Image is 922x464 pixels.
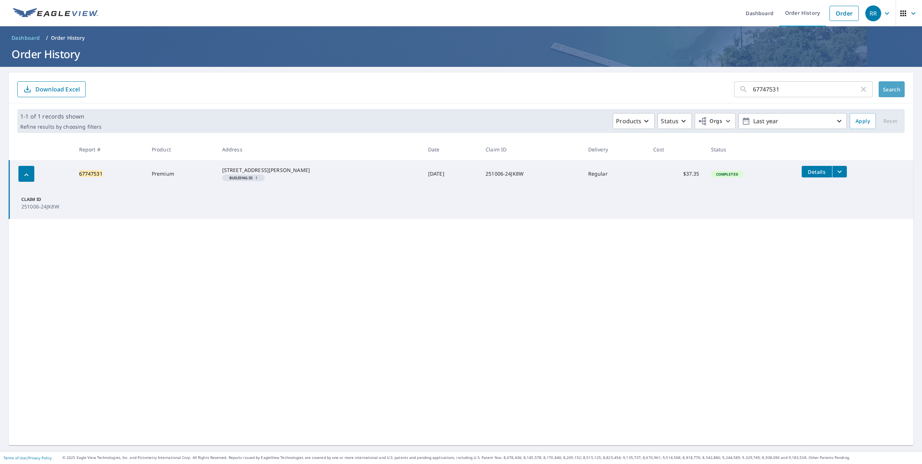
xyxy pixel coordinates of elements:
button: Last year [738,113,847,129]
th: Address [216,139,422,160]
div: [STREET_ADDRESS][PERSON_NAME] [222,167,417,174]
th: Product [146,139,216,160]
th: Report # [73,139,146,160]
input: Address, Report #, Claim ID, etc. [753,79,859,99]
a: Dashboard [9,32,43,44]
span: Search [884,86,899,93]
p: Claim ID [21,196,62,203]
a: Terms of Use [4,455,26,460]
button: Search [879,81,905,97]
p: 251006-24JK8W [21,203,62,210]
h1: Order History [9,47,913,61]
span: Completed [712,172,742,177]
td: [DATE] [422,160,480,188]
th: Cost [647,139,705,160]
th: Claim ID [480,139,582,160]
button: Products [613,113,655,129]
span: Apply [856,117,870,126]
p: Refine results by choosing filters [20,124,102,130]
em: Building ID [229,176,253,180]
p: © 2025 Eagle View Technologies, Inc. and Pictometry International Corp. All Rights Reserved. Repo... [63,455,918,460]
a: Privacy Policy [28,455,52,460]
div: RR [865,5,881,21]
p: Status [661,117,678,125]
button: Orgs [695,113,736,129]
td: $37.35 [647,160,705,188]
img: EV Logo [13,8,98,19]
p: Products [616,117,641,125]
span: 1 [225,176,262,180]
span: Details [806,168,828,175]
button: detailsBtn-67747531 [802,166,832,177]
button: filesDropdownBtn-67747531 [832,166,847,177]
p: 1-1 of 1 records shown [20,112,102,121]
th: Date [422,139,480,160]
button: Apply [850,113,876,129]
a: Order [830,6,859,21]
p: | [4,456,52,460]
span: Dashboard [12,34,40,42]
li: / [46,34,48,42]
button: Status [658,113,692,129]
mark: 67747531 [79,170,103,177]
nav: breadcrumb [9,32,913,44]
p: Order History [51,34,85,42]
th: Status [705,139,796,160]
td: 251006-24JK8W [480,160,582,188]
td: Premium [146,160,216,188]
p: Last year [750,115,835,128]
td: Regular [582,160,648,188]
p: Download Excel [35,85,80,93]
button: Download Excel [17,81,86,97]
th: Delivery [582,139,648,160]
span: Orgs [698,117,722,126]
